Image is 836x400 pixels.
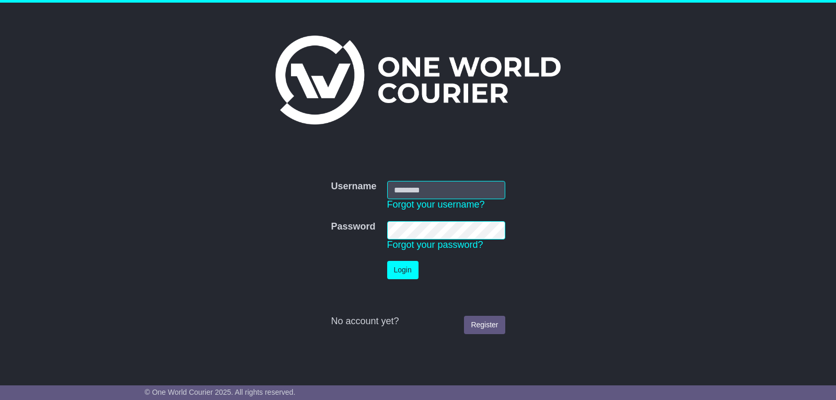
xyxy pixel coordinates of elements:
[331,181,376,192] label: Username
[387,261,419,279] button: Login
[145,388,296,396] span: © One World Courier 2025. All rights reserved.
[387,199,485,210] a: Forgot your username?
[464,316,505,334] a: Register
[275,36,561,124] img: One World
[331,221,375,233] label: Password
[331,316,505,327] div: No account yet?
[387,239,483,250] a: Forgot your password?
